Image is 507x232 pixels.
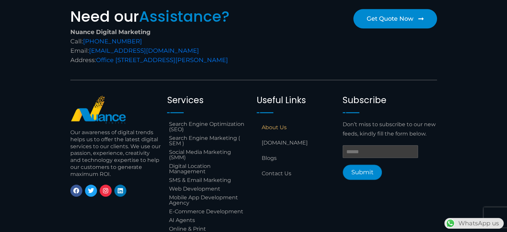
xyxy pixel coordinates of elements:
[343,95,437,105] h2: Subscribe
[444,220,504,227] a: WhatsAppWhatsApp us
[70,129,161,178] p: Our awareness of digital trends helps us to offer the latest digital services to our clients. We ...
[70,9,250,24] h2: Need our
[70,28,151,36] strong: Nuance Digital Marketing
[167,120,250,134] a: Search Engine Optimization (SEO)
[167,162,250,176] a: Digital Location Management
[257,120,336,135] a: About Us
[167,95,250,105] h2: Services
[96,56,228,64] a: Office [STREET_ADDRESS][PERSON_NAME]
[343,120,437,139] p: Don’t miss to subscribe to our new feeds, kindly fill the form below.
[167,216,250,225] a: AI Agents
[70,27,250,65] div: Call: Email: Address:
[445,218,456,229] img: WhatsApp
[167,185,250,193] a: Web Development
[139,6,230,27] span: Assistance?
[167,134,250,148] a: Search Engine Marketing ( SEM )
[343,165,382,180] button: Submit
[167,176,250,185] a: SMS & Email Marketing
[257,95,336,105] h2: Useful Links
[89,47,199,54] a: [EMAIL_ADDRESS][DOMAIN_NAME]
[167,148,250,162] a: Social Media Marketing (SMM)
[257,151,336,166] a: Blogs
[257,135,336,151] a: [DOMAIN_NAME]
[83,38,142,45] a: [PHONE_NUMBER]
[444,218,504,229] div: WhatsApp us
[167,207,250,216] a: E-Commerce Development
[367,16,413,22] span: Get Quote Now
[257,166,336,181] a: Contact Us
[167,193,250,207] a: Mobile App Development Agency
[353,9,437,28] a: Get Quote Now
